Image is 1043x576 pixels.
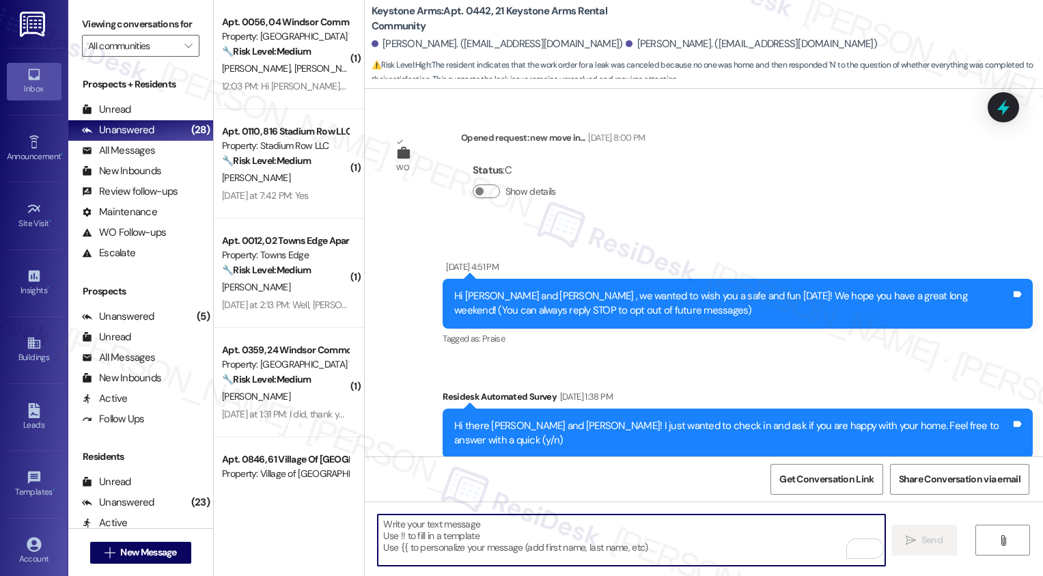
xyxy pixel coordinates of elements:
span: Send [921,533,943,547]
div: Review follow-ups [82,184,178,199]
button: Share Conversation via email [890,464,1029,495]
input: All communities [88,35,178,57]
i:  [184,40,192,51]
div: Apt. 0012, 02 Towns Edge Apartments LLC [222,234,348,248]
a: Leads [7,399,61,436]
strong: ⚠️ Risk Level: High [372,59,430,70]
div: Opened request: new move in... [461,131,645,150]
div: Unanswered [82,123,154,137]
div: [DATE] at 1:31 PM: I did, thank you! [222,408,351,420]
div: Apt. 0110, 816 Stadium Row LLC [222,124,348,139]
div: Unread [82,330,131,344]
div: Apt. 0359, 24 Windsor Commons Townhomes [222,343,348,357]
div: New Inbounds [82,164,161,178]
div: Property: [GEOGRAPHIC_DATA] Townhomes [222,357,348,372]
div: [DATE] 8:00 PM [585,131,645,145]
span: Praise [482,333,505,344]
span: • [49,217,51,226]
i:  [998,535,1008,546]
div: Escalate [82,246,135,260]
span: Get Conversation Link [779,472,874,486]
textarea: To enrich screen reader interactions, please activate Accessibility in Grammarly extension settings [378,515,885,566]
a: Account [7,533,61,570]
div: Tagged as: [443,329,1033,348]
div: (5) [193,306,213,327]
span: : The resident indicates that the work order for a leak was canceled because no one was home and ... [372,58,1043,87]
a: Site Visit • [7,197,61,234]
div: WO Follow-ups [82,225,166,240]
a: Inbox [7,63,61,100]
div: [PERSON_NAME]. ([EMAIL_ADDRESS][DOMAIN_NAME]) [626,37,877,51]
div: (23) [188,492,213,513]
button: Send [891,525,958,556]
div: Unread [82,475,131,489]
span: • [61,150,63,159]
div: Active [82,516,128,530]
label: Viewing conversations for [82,14,199,35]
div: All Messages [82,351,155,365]
span: [PERSON_NAME] [222,281,290,293]
div: (28) [188,120,213,141]
span: • [53,485,55,495]
strong: 🔧 Risk Level: Medium [222,373,311,385]
div: New Inbounds [82,371,161,385]
div: Unanswered [82,495,154,510]
div: All Messages [82,143,155,158]
strong: 🔧 Risk Level: Medium [222,154,311,167]
span: [PERSON_NAME] [294,62,366,74]
div: Property: Towns Edge [222,248,348,262]
div: Apt. 0056, 04 Windsor Commons Townhomes [222,15,348,29]
div: Unread [82,102,131,117]
div: Unanswered [82,310,154,324]
span: [PERSON_NAME] [222,390,290,402]
div: Hi there [PERSON_NAME] and [PERSON_NAME]! I just wanted to check in and ask if you are happy with... [454,419,1011,448]
img: ResiDesk Logo [20,12,48,37]
div: Property: Stadium Row LLC [222,139,348,153]
div: Prospects + Residents [68,77,213,92]
button: New Message [90,542,191,564]
div: Active [82,392,128,406]
i:  [906,535,916,546]
div: Apt. 0846, 61 Village Of [GEOGRAPHIC_DATA] [222,452,348,467]
strong: 🔧 Risk Level: Medium [222,264,311,276]
div: 12:03 PM: Hi [PERSON_NAME]. Any update on that list? [222,80,438,92]
a: Buildings [7,331,61,368]
a: Insights • [7,264,61,301]
button: Get Conversation Link [770,464,882,495]
span: [PERSON_NAME] [222,172,290,184]
div: [DATE] 4:51 PM [443,260,499,274]
div: Property: Village of [GEOGRAPHIC_DATA] [222,467,348,481]
div: [DATE] 1:38 PM [557,389,613,404]
i:  [105,547,115,558]
div: [DATE] at 7:42 PM: Yes [222,189,309,202]
span: • [47,284,49,293]
label: Show details [505,184,556,199]
div: Residesk Automated Survey [443,389,1033,409]
a: Templates • [7,466,61,503]
div: Follow Ups [82,412,145,426]
b: Status [473,163,503,177]
div: Residents [68,450,213,464]
div: [PERSON_NAME]. ([EMAIL_ADDRESS][DOMAIN_NAME]) [372,37,623,51]
span: New Message [120,545,176,560]
b: Keystone Arms: Apt. 0442, 21 Keystone Arms Rental Community [372,4,645,33]
div: WO [396,161,409,175]
div: Maintenance [82,205,157,219]
div: Prospects [68,284,213,299]
div: : C [473,160,561,181]
div: Property: [GEOGRAPHIC_DATA] Townhomes [222,29,348,44]
div: Hi [PERSON_NAME] and [PERSON_NAME] , we wanted to wish you a safe and fun [DATE]! We hope you hav... [454,289,1011,318]
span: Share Conversation via email [899,472,1020,486]
strong: 🔧 Risk Level: Medium [222,45,311,57]
span: [PERSON_NAME] [222,62,294,74]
